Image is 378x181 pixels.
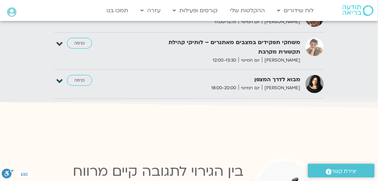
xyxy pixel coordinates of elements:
strong: משחקי תפקידים במצבים מאתגרים – לותיקי קהילת תקשורת מקרבת [150,38,300,57]
a: לוח שידורים [274,4,317,17]
a: כניסה [67,38,92,49]
span: יום חמישי [239,84,262,92]
a: תמכו בנו [103,4,132,17]
a: יצירת קשר [308,164,374,177]
a: כניסה [67,75,92,86]
span: 18:00-20:00 [209,84,239,92]
span: 11:00-12:15 [212,18,239,26]
a: עזרה [137,4,164,17]
span: 12:00-13:30 [210,57,239,64]
span: יום חמישי [239,18,262,26]
span: יצירת קשר [332,167,357,176]
a: קורסים ופעילות [169,4,221,17]
img: תודעה בריאה [343,5,373,16]
span: [PERSON_NAME] [262,84,300,92]
strong: מבוא לדרך המצפן [150,75,300,84]
a: ההקלטות שלי [226,4,268,17]
span: [PERSON_NAME] [262,18,300,26]
span: [PERSON_NAME] [262,57,300,64]
span: יום חמישי [239,57,262,64]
